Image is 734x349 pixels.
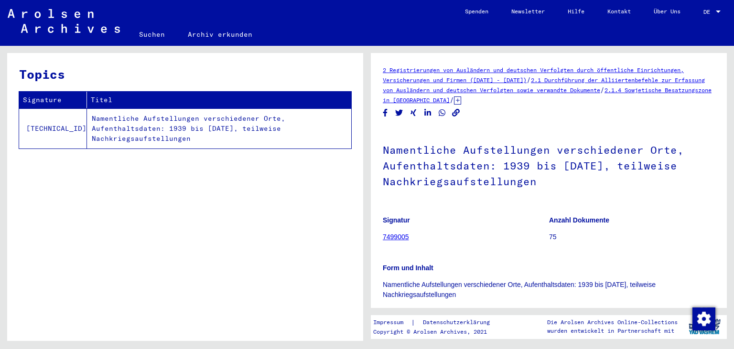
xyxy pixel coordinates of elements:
img: Zustimmung ändern [692,307,715,330]
p: Namentliche Aufstellungen verschiedener Orte, Aufenthaltsdaten: 1939 bis [DATE], teilweise Nachkr... [383,280,715,300]
button: Share on WhatsApp [437,107,447,119]
button: Copy link [451,107,461,119]
button: Share on Facebook [380,107,390,119]
div: | [373,317,501,328]
img: Arolsen_neg.svg [8,9,120,33]
a: 7499005 [383,233,409,241]
h1: Namentliche Aufstellungen verschiedener Orte, Aufenthaltsdaten: 1939 bis [DATE], teilweise Nachkr... [383,128,715,201]
span: / [527,75,531,84]
span: DE [703,9,714,15]
p: Copyright © Arolsen Archives, 2021 [373,328,501,336]
a: 2 Registrierungen von Ausländern und deutschen Verfolgten durch öffentliche Einrichtungen, Versic... [383,66,684,84]
a: Archiv erkunden [176,23,264,46]
td: [TECHNICAL_ID] [19,108,87,148]
div: Zustimmung ändern [692,307,715,330]
img: yv_logo.png [687,315,723,338]
button: Share on Twitter [394,107,404,119]
a: Impressum [373,317,411,328]
b: Anzahl Dokumente [549,216,609,224]
span: / [450,95,454,104]
b: Signatur [383,216,410,224]
a: Suchen [128,23,176,46]
button: Share on Xing [409,107,419,119]
span: / [600,85,604,94]
b: Form und Inhalt [383,264,433,272]
p: wurden entwickelt in Partnerschaft mit [547,327,678,335]
td: Namentliche Aufstellungen verschiedener Orte, Aufenthaltsdaten: 1939 bis [DATE], teilweise Nachkr... [87,108,351,148]
th: Signature [19,92,87,108]
th: Titel [87,92,351,108]
p: Die Arolsen Archives Online-Collections [547,318,678,327]
a: 2.1 Durchführung der Alliiertenbefehle zur Erfassung von Ausländern und deutschen Verfolgten sowi... [383,76,705,94]
p: 75 [549,232,715,242]
button: Share on LinkedIn [423,107,433,119]
a: Datenschutzerklärung [415,317,501,328]
h3: Topics [19,65,351,84]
